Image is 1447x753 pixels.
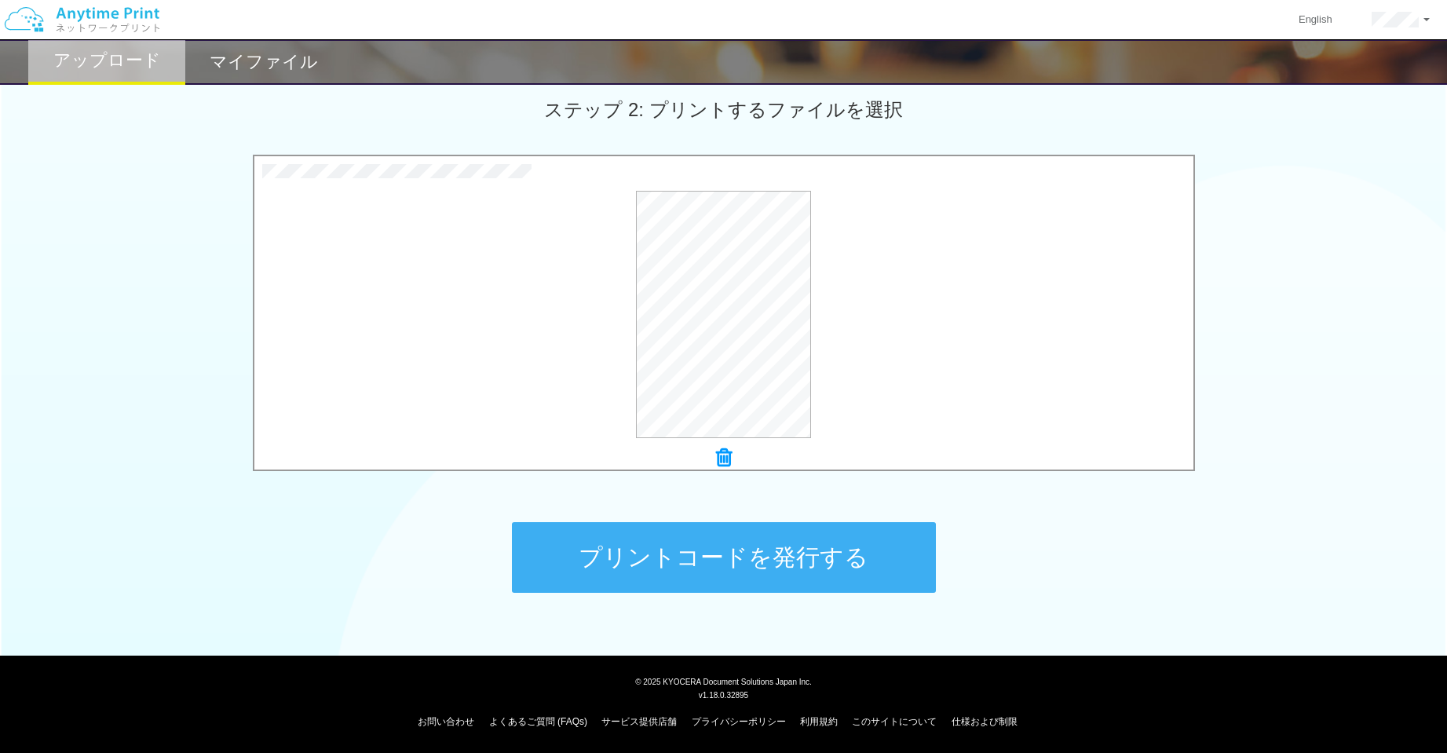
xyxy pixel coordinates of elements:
[53,51,161,70] h2: アップロード
[544,99,902,120] span: ステップ 2: プリントするファイルを選択
[699,690,748,700] span: v1.18.0.32895
[512,522,936,593] button: プリントコードを発行する
[210,53,318,71] h2: マイファイル
[692,716,786,727] a: プライバシーポリシー
[418,716,474,727] a: お問い合わせ
[852,716,937,727] a: このサイトについて
[489,716,587,727] a: よくあるご質問 (FAQs)
[635,676,812,686] span: © 2025 KYOCERA Document Solutions Japan Inc.
[800,716,838,727] a: 利用規約
[601,716,677,727] a: サービス提供店舗
[952,716,1018,727] a: 仕様および制限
